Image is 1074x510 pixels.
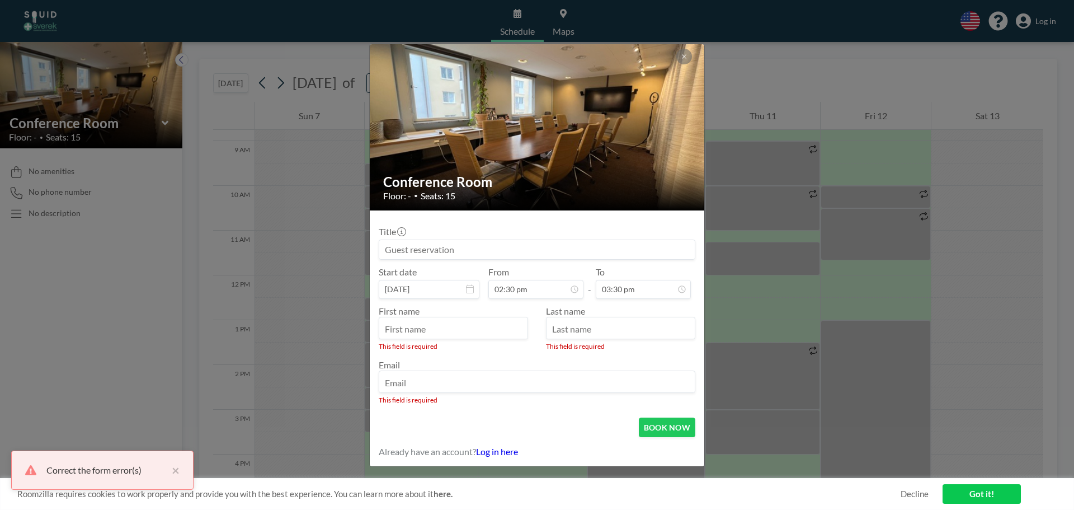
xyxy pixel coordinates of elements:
img: 537.JPG [370,1,705,253]
div: Correct the form error(s) [46,464,166,477]
span: Already have an account? [379,446,476,457]
input: First name [379,320,527,339]
button: close [166,464,180,477]
span: • [414,191,418,200]
label: From [488,266,509,278]
a: here. [434,489,453,499]
span: Floor: - [383,190,411,202]
input: Last name [547,320,695,339]
span: Seats: 15 [421,190,455,202]
a: Decline [901,489,929,499]
input: Email [379,373,695,392]
button: BOOK NOW [639,418,695,437]
label: Email [379,359,400,370]
div: This field is required [379,342,528,350]
label: To [596,266,605,278]
a: Log in here [476,446,518,457]
div: This field is required [546,342,695,350]
label: Start date [379,266,417,278]
div: This field is required [379,396,695,404]
span: - [588,270,591,295]
a: Got it! [943,484,1021,504]
label: First name [379,306,420,316]
label: Last name [546,306,585,316]
label: Title [379,226,405,237]
input: Guest reservation [379,240,695,259]
h2: Conference Room [383,174,692,190]
span: Roomzilla requires cookies to work properly and provide you with the best experience. You can lea... [17,489,901,499]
